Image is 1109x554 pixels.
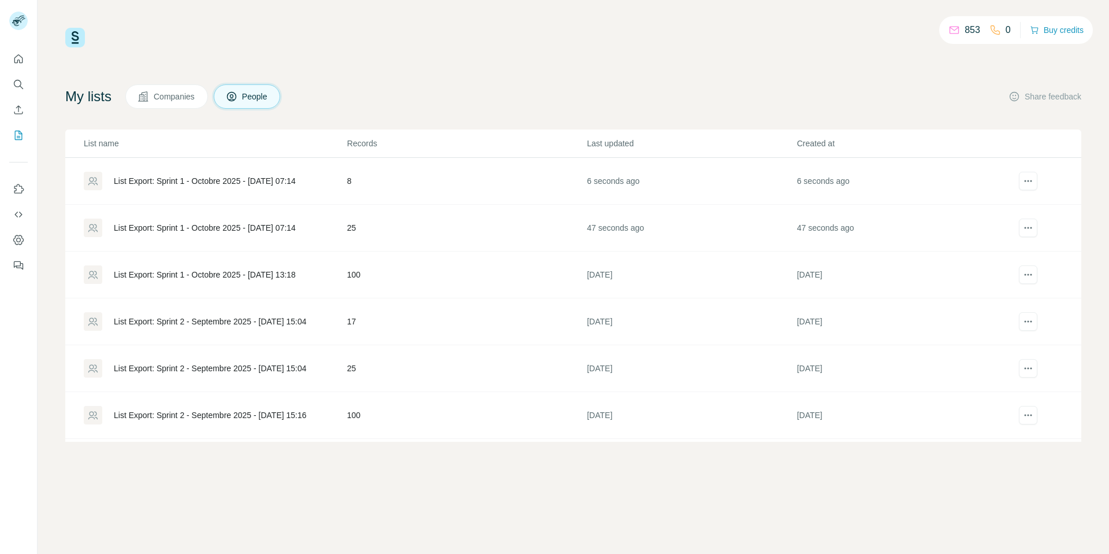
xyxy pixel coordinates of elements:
[347,138,586,149] p: Records
[797,158,1006,205] td: 6 seconds ago
[347,392,586,439] td: 100
[347,345,586,392] td: 25
[1019,219,1037,237] button: actions
[797,205,1006,252] td: 47 seconds ago
[114,316,307,327] div: List Export: Sprint 2 - Septembre 2025 - [DATE] 15:04
[9,99,28,120] button: Enrich CSV
[9,230,28,250] button: Dashboard
[586,158,796,205] td: 6 seconds ago
[797,392,1006,439] td: [DATE]
[347,298,586,345] td: 17
[154,91,196,102] span: Companies
[347,439,586,486] td: 14
[1019,312,1037,331] button: actions
[586,392,796,439] td: [DATE]
[114,222,296,234] div: List Export: Sprint 1 - Octobre 2025 - [DATE] 07:14
[797,439,1006,486] td: [DATE]
[347,205,586,252] td: 25
[797,345,1006,392] td: [DATE]
[1019,172,1037,190] button: actions
[84,138,346,149] p: List name
[797,138,1006,149] p: Created at
[65,87,111,106] h4: My lists
[797,298,1006,345] td: [DATE]
[114,363,307,374] div: List Export: Sprint 2 - Septembre 2025 - [DATE] 15:04
[965,23,980,37] p: 853
[797,252,1006,298] td: [DATE]
[9,74,28,95] button: Search
[347,158,586,205] td: 8
[9,49,28,69] button: Quick start
[9,204,28,225] button: Use Surfe API
[1006,23,1011,37] p: 0
[9,179,28,200] button: Use Surfe on LinkedIn
[9,255,28,276] button: Feedback
[586,252,796,298] td: [DATE]
[114,269,296,280] div: List Export: Sprint 1 - Octobre 2025 - [DATE] 13:18
[1019,265,1037,284] button: actions
[114,409,307,421] div: List Export: Sprint 2 - Septembre 2025 - [DATE] 15:16
[347,252,586,298] td: 100
[587,138,795,149] p: Last updated
[114,175,296,187] div: List Export: Sprint 1 - Octobre 2025 - [DATE] 07:14
[586,439,796,486] td: [DATE]
[1008,91,1081,102] button: Share feedback
[586,345,796,392] td: [DATE]
[1019,359,1037,378] button: actions
[1030,22,1084,38] button: Buy credits
[65,28,85,47] img: Surfe Logo
[586,298,796,345] td: [DATE]
[1019,406,1037,424] button: actions
[9,125,28,146] button: My lists
[586,205,796,252] td: 47 seconds ago
[242,91,269,102] span: People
